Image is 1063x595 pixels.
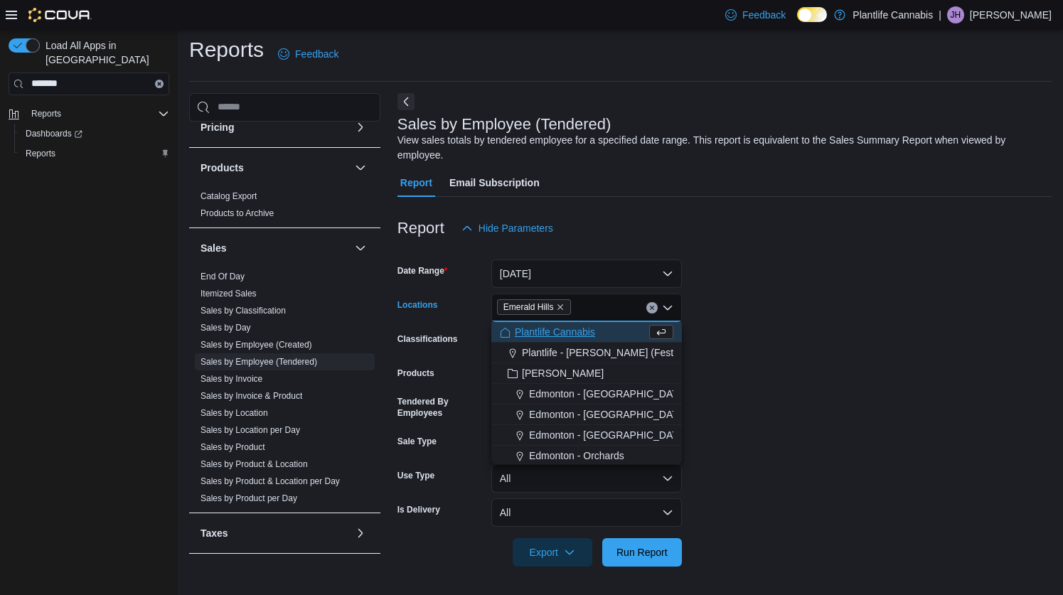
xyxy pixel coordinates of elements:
span: Feedback [742,8,786,22]
button: Taxes [352,525,369,542]
label: Date Range [397,265,448,277]
div: Products [189,188,380,227]
span: Sales by Location per Day [201,424,300,436]
a: Sales by Invoice & Product [201,391,302,401]
span: Reports [26,105,169,122]
span: Plantlife - [PERSON_NAME] (Festival) [522,345,692,360]
span: Hide Parameters [479,221,553,235]
input: Dark Mode [797,7,827,22]
button: Reports [14,144,175,164]
span: Sales by Invoice & Product [201,390,302,402]
div: View sales totals by tendered employee for a specified date range. This report is equivalent to t... [397,133,1045,163]
span: End Of Day [201,271,245,282]
div: Sales [189,268,380,513]
p: [PERSON_NAME] [970,6,1052,23]
label: Locations [397,299,438,311]
button: Edmonton - [GEOGRAPHIC_DATA] [491,404,682,425]
a: Catalog Export [201,191,257,201]
a: Dashboards [14,124,175,144]
span: Reports [20,145,169,162]
a: Sales by Product per Day [201,493,297,503]
h3: Taxes [201,526,228,540]
label: Classifications [397,333,458,345]
h3: Products [201,161,244,175]
a: Products to Archive [201,208,274,218]
button: All [491,498,682,527]
span: Reports [26,148,55,159]
button: Close list of options [662,302,673,313]
span: Emerald Hills [497,299,572,315]
span: Sales by Employee (Created) [201,339,312,350]
label: Sale Type [397,436,437,447]
span: Dashboards [20,125,169,142]
button: Plantlife Cannabis [491,322,682,343]
span: Sales by Classification [201,305,286,316]
button: Edmonton - [GEOGRAPHIC_DATA] [491,425,682,446]
button: Products [201,161,349,175]
button: Export [513,538,592,567]
span: Products to Archive [201,208,274,219]
img: Cova [28,8,92,22]
a: Sales by Product & Location per Day [201,476,340,486]
button: Hide Parameters [456,214,559,242]
span: Sales by Product & Location [201,459,308,470]
a: Sales by Classification [201,306,286,316]
button: Next [397,93,415,110]
button: Products [352,159,369,176]
a: Sales by Product & Location [201,459,308,469]
button: Remove Emerald Hills from selection in this group [556,303,565,311]
button: Taxes [201,526,349,540]
button: All [491,464,682,493]
a: End Of Day [201,272,245,282]
span: Edmonton - [GEOGRAPHIC_DATA] [529,387,687,401]
span: Edmonton - Orchards [529,449,624,463]
label: Is Delivery [397,504,440,515]
a: Feedback [720,1,791,29]
h3: Report [397,220,444,237]
span: Email Subscription [449,168,540,197]
div: Jodi Hamilton [947,6,964,23]
span: Sales by Employee (Tendered) [201,356,317,368]
button: [PERSON_NAME] [491,363,682,384]
a: Sales by Location [201,408,268,418]
a: Sales by Product [201,442,265,452]
h3: Pricing [201,120,234,134]
p: Plantlife Cannabis [853,6,933,23]
a: Dashboards [20,125,88,142]
a: Sales by Invoice [201,374,262,384]
span: Export [521,538,584,567]
span: Reports [31,108,61,119]
a: Sales by Location per Day [201,425,300,435]
span: Emerald Hills [503,300,554,314]
span: Sales by Product & Location per Day [201,476,340,487]
span: [PERSON_NAME] [522,366,604,380]
button: Sales [201,241,349,255]
label: Use Type [397,470,434,481]
a: Sales by Employee (Created) [201,340,312,350]
button: Edmonton - [GEOGRAPHIC_DATA] [491,384,682,404]
h3: Sales by Employee (Tendered) [397,116,611,133]
span: Dark Mode [797,22,798,23]
span: Sales by Invoice [201,373,262,385]
h3: Sales [201,241,227,255]
a: Sales by Day [201,323,251,333]
button: Reports [26,105,67,122]
label: Products [397,368,434,379]
label: Tendered By Employees [397,396,486,419]
button: Clear input [646,302,658,313]
nav: Complex example [9,98,169,200]
span: Sales by Location [201,407,268,419]
button: Clear input [155,80,164,88]
span: Sales by Day [201,322,251,333]
span: Sales by Product [201,441,265,453]
span: Edmonton - [GEOGRAPHIC_DATA] [529,428,687,442]
h1: Reports [189,36,264,64]
button: Plantlife - [PERSON_NAME] (Festival) [491,343,682,363]
button: [DATE] [491,259,682,288]
a: Sales by Employee (Tendered) [201,357,317,367]
button: Run Report [602,538,682,567]
a: Feedback [272,40,344,68]
span: JH [951,6,961,23]
button: Sales [352,240,369,257]
button: Reports [3,104,175,124]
